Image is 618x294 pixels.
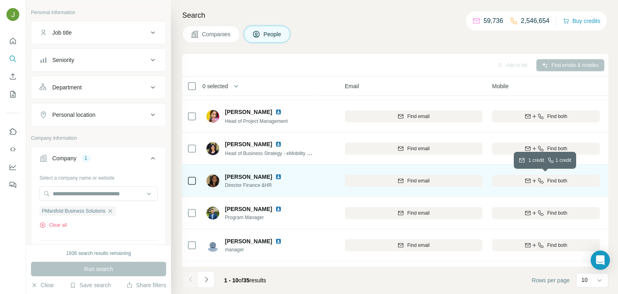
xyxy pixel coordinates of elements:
[206,142,219,155] img: Avatar
[243,277,250,284] span: 35
[407,242,429,249] span: Find email
[225,108,272,116] span: [PERSON_NAME]
[224,277,239,284] span: 1 - 10
[66,250,131,257] div: 1936 search results remaining
[492,110,600,122] button: Find both
[275,206,282,212] img: LinkedIn logo
[31,9,166,16] p: Personal information
[224,277,266,284] span: results
[6,52,19,66] button: Search
[31,50,166,70] button: Seniority
[345,110,482,122] button: Find email
[547,177,567,184] span: Find both
[39,171,158,182] div: Select a company name or website
[52,83,82,91] div: Department
[206,239,219,252] img: Avatar
[532,276,570,284] span: Rows per page
[31,135,166,142] p: Company information
[563,15,600,27] button: Buy credits
[31,78,166,97] button: Department
[345,175,482,187] button: Find email
[407,177,429,184] span: Find email
[492,175,600,187] button: Find both
[225,237,272,245] span: [PERSON_NAME]
[275,141,282,147] img: LinkedIn logo
[225,205,272,213] span: [PERSON_NAME]
[182,10,608,21] h4: Search
[81,155,91,162] div: 1
[39,222,67,229] button: Clear all
[407,113,429,120] span: Find email
[492,82,509,90] span: Mobile
[202,30,231,38] span: Companies
[225,150,386,156] span: Head of Business Strategy - eMobility | Hydrogen | Carbon | Energy Access
[206,110,219,123] img: Avatar
[345,143,482,155] button: Find email
[225,118,288,124] span: Head of Project Management
[52,29,72,37] div: Job title
[42,207,105,215] span: PManifold Business Solutions
[198,271,214,288] button: Navigate to next page
[264,30,282,38] span: People
[492,143,600,155] button: Find both
[52,154,76,162] div: Company
[492,207,600,219] button: Find both
[31,149,166,171] button: Company1
[225,214,291,221] span: Program Manager
[31,281,54,289] button: Clear
[492,239,600,251] button: Find both
[225,246,291,253] span: manager
[484,16,503,26] p: 59,736
[52,56,74,64] div: Seniority
[407,209,429,217] span: Find email
[345,207,482,219] button: Find email
[202,82,228,90] span: 0 selected
[6,142,19,157] button: Use Surfe API
[6,124,19,139] button: Use Surfe on LinkedIn
[6,160,19,174] button: Dashboard
[6,8,19,21] img: Avatar
[31,105,166,124] button: Personal location
[547,113,567,120] span: Find both
[407,145,429,152] span: Find email
[547,145,567,152] span: Find both
[225,140,272,148] span: [PERSON_NAME]
[6,34,19,48] button: Quick start
[31,23,166,42] button: Job title
[345,82,359,90] span: Email
[275,174,282,180] img: LinkedIn logo
[206,174,219,187] img: Avatar
[521,16,550,26] p: 2,546,654
[225,173,272,181] span: [PERSON_NAME]
[225,182,291,189] span: Director Finance &HR
[239,277,243,284] span: of
[70,281,111,289] button: Save search
[591,251,610,270] div: Open Intercom Messenger
[126,281,166,289] button: Share filters
[275,109,282,115] img: LinkedIn logo
[206,207,219,219] img: Avatar
[52,111,95,119] div: Personal location
[345,239,482,251] button: Find email
[6,178,19,192] button: Feedback
[581,276,588,284] p: 10
[547,242,567,249] span: Find both
[547,209,567,217] span: Find both
[275,238,282,244] img: LinkedIn logo
[6,87,19,101] button: My lists
[6,69,19,84] button: Enrich CSV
